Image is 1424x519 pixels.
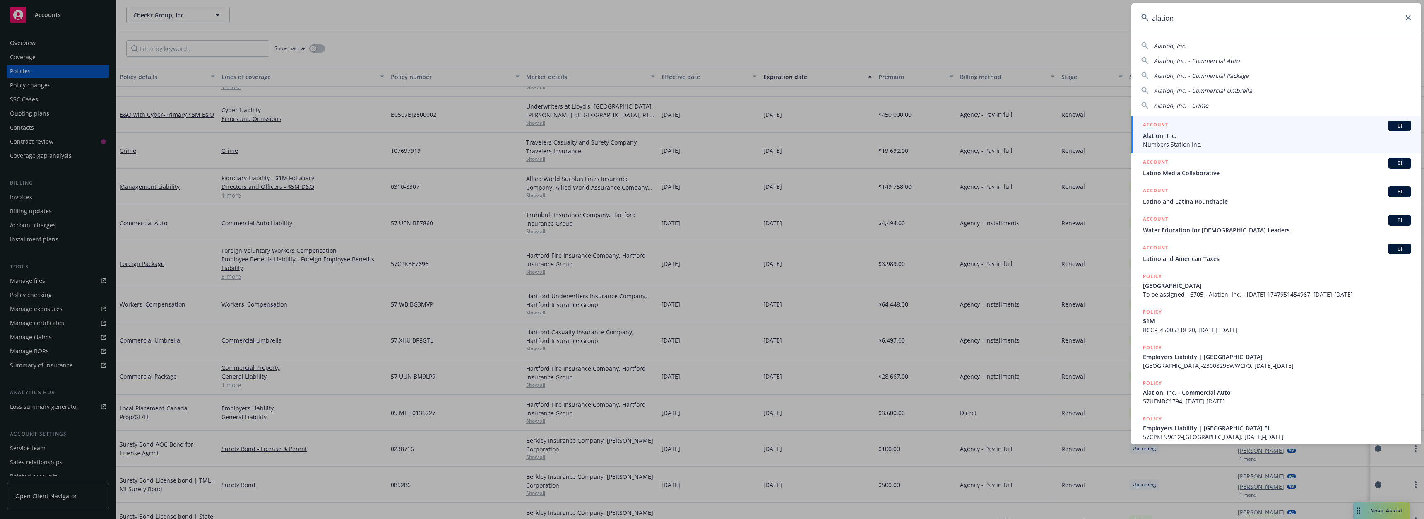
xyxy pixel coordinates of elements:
span: 57CPKFN9612-[GEOGRAPHIC_DATA], [DATE]-[DATE] [1143,432,1411,441]
a: ACCOUNTBILatino Media Collaborative [1131,153,1421,182]
span: Numbers Station Inc. [1143,140,1411,149]
span: Alation, Inc. - Commercial Auto [1154,57,1239,65]
span: Alation, Inc. - Commercial Umbrella [1154,87,1252,94]
span: Alation, Inc. - Commercial Package [1154,72,1249,80]
span: Alation, Inc. [1143,131,1411,140]
a: POLICY$1MBCCR-45005318-20, [DATE]-[DATE] [1131,303,1421,339]
span: BI [1391,122,1408,130]
span: Alation, Inc. [1154,42,1186,50]
span: Latino Media Collaborative [1143,169,1411,177]
span: Alation, Inc. - Crime [1154,101,1208,109]
span: To be assigned - 6705 - Alation, Inc. - [DATE] 1747951454967, [DATE]-[DATE] [1143,290,1411,299]
span: BI [1391,245,1408,253]
a: ACCOUNTBILatino and American Taxes [1131,239,1421,268]
a: POLICYEmployers Liability | [GEOGRAPHIC_DATA][GEOGRAPHIC_DATA]-23008295WWCI/0, [DATE]-[DATE] [1131,339,1421,374]
h5: ACCOUNT [1143,121,1168,130]
span: BI [1391,159,1408,167]
span: Alation, Inc. - Commercial Auto [1143,388,1411,397]
span: Water Education for [DEMOGRAPHIC_DATA] Leaders [1143,226,1411,234]
span: BCCR-45005318-20, [DATE]-[DATE] [1143,326,1411,334]
h5: POLICY [1143,308,1162,316]
h5: POLICY [1143,272,1162,280]
span: $1M [1143,317,1411,326]
h5: ACCOUNT [1143,244,1168,253]
a: ACCOUNTBILatino and Latina Roundtable [1131,182,1421,210]
span: Employers Liability | [GEOGRAPHIC_DATA] [1143,352,1411,361]
span: Latino and American Taxes [1143,254,1411,263]
span: Employers Liability | [GEOGRAPHIC_DATA] EL [1143,424,1411,432]
span: [GEOGRAPHIC_DATA]-23008295WWCI/0, [DATE]-[DATE] [1143,361,1411,370]
span: 57UENBC1794, [DATE]-[DATE] [1143,397,1411,406]
a: ACCOUNTBIWater Education for [DEMOGRAPHIC_DATA] Leaders [1131,210,1421,239]
a: POLICYEmployers Liability | [GEOGRAPHIC_DATA] EL57CPKFN9612-[GEOGRAPHIC_DATA], [DATE]-[DATE] [1131,410,1421,446]
h5: POLICY [1143,343,1162,352]
h5: ACCOUNT [1143,158,1168,168]
a: POLICYAlation, Inc. - Commercial Auto57UENBC1794, [DATE]-[DATE] [1131,374,1421,410]
h5: ACCOUNT [1143,186,1168,196]
span: BI [1391,217,1408,224]
span: [GEOGRAPHIC_DATA] [1143,281,1411,290]
h5: POLICY [1143,415,1162,423]
span: BI [1391,188,1408,196]
a: POLICY[GEOGRAPHIC_DATA]To be assigned - 6705 - Alation, Inc. - [DATE] 1747951454967, [DATE]-[DATE] [1131,268,1421,303]
span: Latino and Latina Roundtable [1143,197,1411,206]
input: Search... [1131,3,1421,33]
h5: ACCOUNT [1143,215,1168,225]
h5: POLICY [1143,379,1162,387]
a: ACCOUNTBIAlation, Inc.Numbers Station Inc. [1131,116,1421,153]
